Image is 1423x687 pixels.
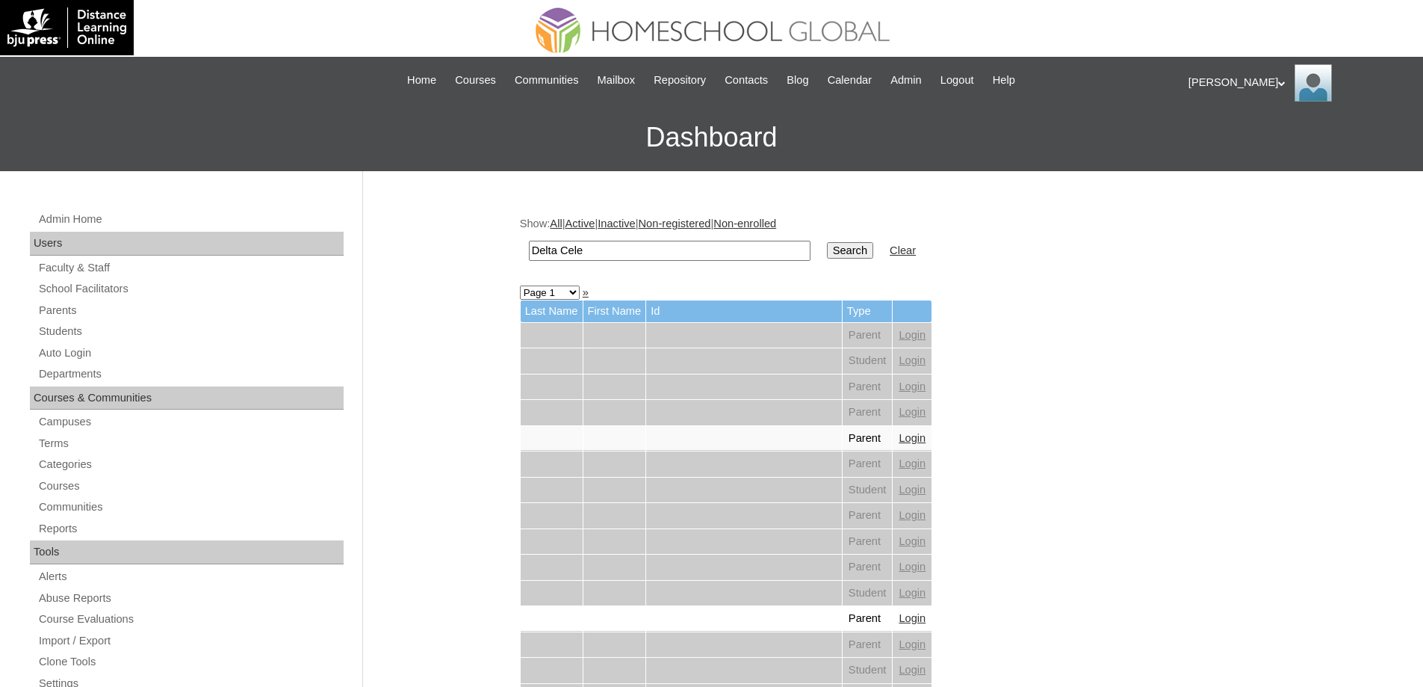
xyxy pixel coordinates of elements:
input: Search [529,241,810,261]
a: Communities [507,72,586,89]
div: Show: | | | | [520,216,1259,269]
td: Parent [843,503,893,529]
img: logo-white.png [7,7,126,48]
a: Abuse Reports [37,589,344,608]
span: Courses [455,72,496,89]
div: Tools [30,540,344,564]
a: Login [899,381,926,392]
td: Parent [843,529,893,555]
a: Courses [37,477,344,496]
a: Login [899,664,926,676]
div: Users [30,232,344,256]
a: Import / Export [37,632,344,650]
a: Communities [37,498,344,517]
td: Student [843,658,893,683]
a: Parents [37,301,344,320]
a: Contacts [717,72,775,89]
a: Alerts [37,567,344,586]
div: Courses & Communities [30,386,344,410]
a: Course Evaluations [37,610,344,629]
a: Help [985,72,1023,89]
a: » [583,286,589,298]
a: Students [37,322,344,341]
a: Admin [883,72,929,89]
td: Student [843,478,893,503]
td: Parent [843,426,893,452]
a: Auto Login [37,344,344,363]
a: Login [899,587,926,599]
td: Parent [843,452,893,477]
a: Faculty & Staff [37,259,344,277]
a: Mailbox [590,72,643,89]
span: Blog [787,72,808,89]
td: Parent [843,323,893,348]
a: Login [899,406,926,418]
a: Login [899,638,926,650]
td: Parent [843,375,893,400]
a: Blog [779,72,816,89]
a: Logout [933,72,982,89]
span: Communities [515,72,579,89]
td: Student [843,581,893,606]
a: Login [899,561,926,573]
span: Repository [654,72,706,89]
a: Login [899,432,926,444]
td: Type [843,301,893,322]
a: Login [899,354,926,366]
h3: Dashboard [7,104,1416,171]
a: Calendar [820,72,879,89]
a: Departments [37,365,344,383]
td: Student [843,348,893,374]
a: Login [899,458,926,469]
a: Login [899,535,926,547]
a: Categories [37,455,344,474]
div: [PERSON_NAME] [1188,64,1408,102]
a: Campuses [37,413,344,431]
a: Non-registered [639,218,711,229]
input: Search [827,242,873,259]
a: School Facilitators [37,280,344,298]
td: Parent [843,400,893,425]
span: Help [993,72,1015,89]
td: Last Name [521,301,583,322]
td: Id [646,301,842,322]
a: Clone Tools [37,653,344,671]
a: Admin Home [37,210,344,229]
a: Courses [447,72,503,89]
a: All [550,218,562,229]
a: Repository [646,72,713,89]
td: First Name [583,301,646,322]
span: Contacts [725,72,768,89]
a: Login [899,509,926,521]
a: Terms [37,434,344,453]
a: Inactive [598,218,636,229]
span: Mailbox [598,72,636,89]
a: Clear [890,244,916,256]
td: Parent [843,632,893,658]
a: Non-enrolled [713,218,776,229]
a: Reports [37,520,344,538]
td: Parent [843,606,893,632]
span: Home [407,72,436,89]
td: Parent [843,555,893,580]
a: Login [899,329,926,341]
span: Admin [890,72,922,89]
span: Calendar [828,72,872,89]
a: Login [899,484,926,496]
span: Logout [940,72,974,89]
img: Ariane Ebuen [1295,64,1332,102]
a: Active [565,218,595,229]
a: Login [899,612,926,624]
a: Home [400,72,444,89]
